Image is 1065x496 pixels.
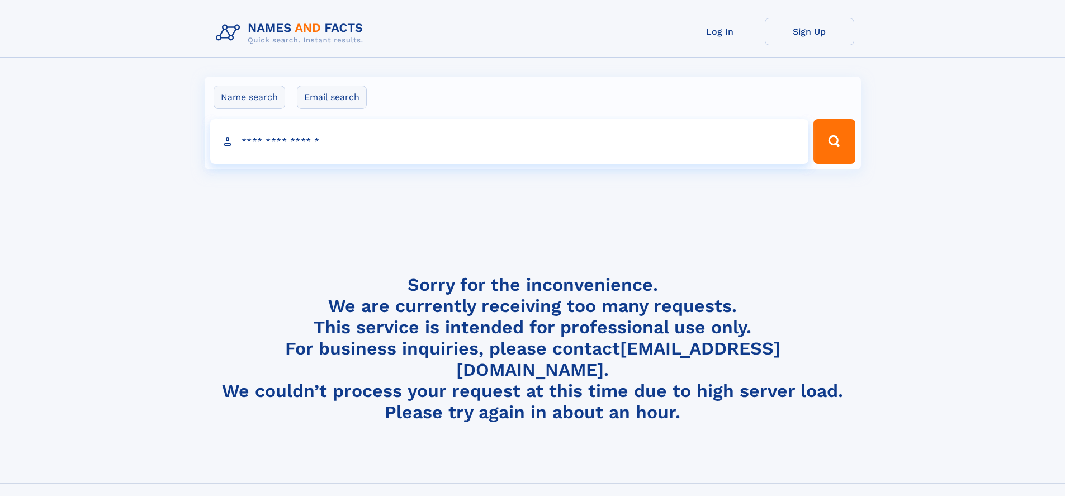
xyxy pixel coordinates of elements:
[813,119,855,164] button: Search Button
[211,274,854,423] h4: Sorry for the inconvenience. We are currently receiving too many requests. This service is intend...
[765,18,854,45] a: Sign Up
[211,18,372,48] img: Logo Names and Facts
[456,338,780,380] a: [EMAIL_ADDRESS][DOMAIN_NAME]
[214,86,285,109] label: Name search
[675,18,765,45] a: Log In
[210,119,809,164] input: search input
[297,86,367,109] label: Email search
